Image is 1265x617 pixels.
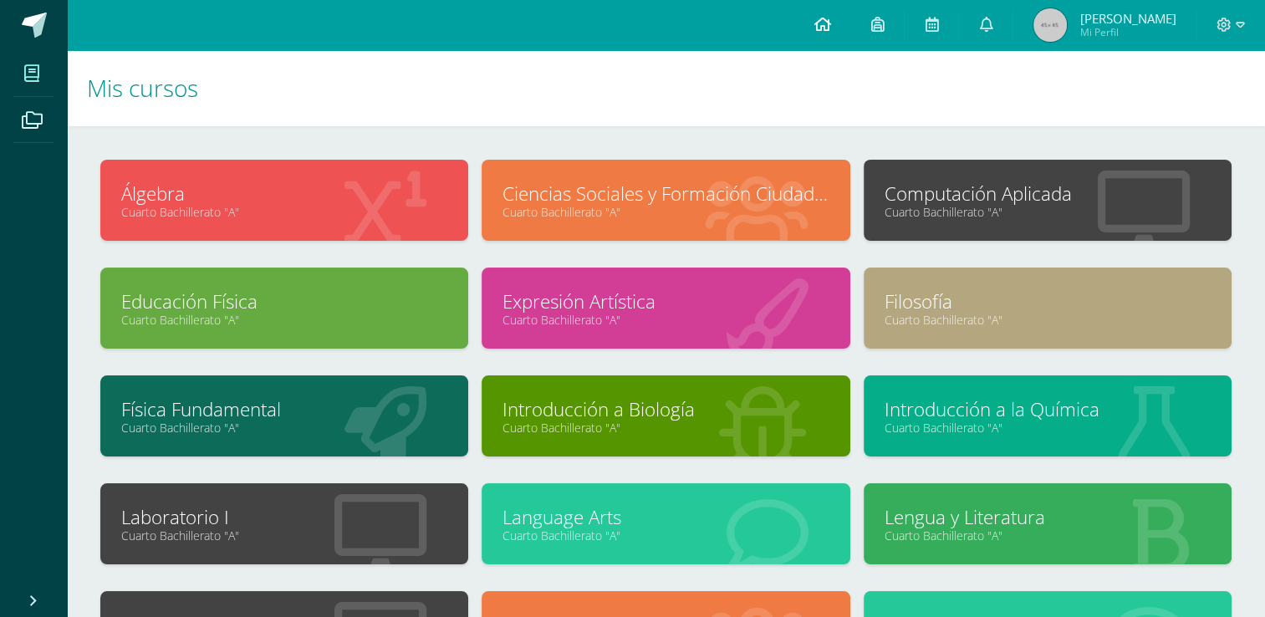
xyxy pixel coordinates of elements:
[502,181,829,207] a: Ciencias Sociales y Formación Ciudadana
[1079,25,1176,39] span: Mi Perfil
[885,312,1211,328] a: Cuarto Bachillerato "A"
[121,288,447,314] a: Educación Física
[1033,8,1067,42] img: 45x45
[121,204,447,220] a: Cuarto Bachillerato "A"
[502,420,829,436] a: Cuarto Bachillerato "A"
[121,181,447,207] a: Álgebra
[885,181,1211,207] a: Computación Aplicada
[885,504,1211,530] a: Lengua y Literatura
[502,288,829,314] a: Expresión Artística
[502,204,829,220] a: Cuarto Bachillerato "A"
[502,396,829,422] a: Introducción a Biología
[885,528,1211,543] a: Cuarto Bachillerato "A"
[885,396,1211,422] a: Introducción a la Química
[502,528,829,543] a: Cuarto Bachillerato "A"
[121,528,447,543] a: Cuarto Bachillerato "A"
[885,420,1211,436] a: Cuarto Bachillerato "A"
[1079,10,1176,27] span: [PERSON_NAME]
[87,72,198,104] span: Mis cursos
[502,504,829,530] a: Language Arts
[121,504,447,530] a: Laboratorio I
[121,312,447,328] a: Cuarto Bachillerato "A"
[502,312,829,328] a: Cuarto Bachillerato "A"
[121,396,447,422] a: Física Fundamental
[885,204,1211,220] a: Cuarto Bachillerato "A"
[885,288,1211,314] a: Filosofía
[121,420,447,436] a: Cuarto Bachillerato "A"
